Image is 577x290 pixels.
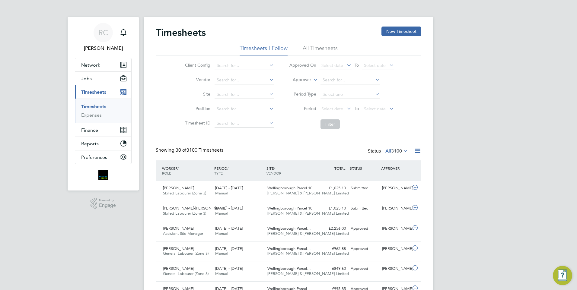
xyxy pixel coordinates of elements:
label: Timesheet ID [183,120,210,126]
label: Period [289,106,316,111]
input: Search for... [320,76,380,84]
div: [PERSON_NAME] [380,224,411,234]
span: [PERSON_NAME] & [PERSON_NAME] Limited [267,231,349,236]
input: Search for... [215,119,274,128]
span: 3100 Timesheets [176,147,223,153]
a: Powered byEngage [91,198,116,209]
span: RC [98,29,108,36]
span: / [177,166,179,171]
span: VENDOR [266,171,281,175]
span: Timesheets [81,89,106,95]
button: Engage Resource Center [553,266,572,285]
button: Filter [320,119,340,129]
button: Finance [75,123,131,137]
div: £1,025.10 [317,203,348,213]
div: Approved [348,244,380,254]
button: Jobs [75,72,131,85]
span: [PERSON_NAME] [163,226,194,231]
span: Select date [321,63,343,68]
span: Wellingborough Parcel 10 [267,206,312,211]
a: Timesheets [81,104,106,109]
span: Network [81,62,100,68]
div: Submitted [348,203,380,213]
span: Reports [81,141,99,147]
label: Approver [284,77,311,83]
span: Select date [364,63,386,68]
div: £2,256.00 [317,224,348,234]
span: [DATE] - [DATE] [215,206,243,211]
span: Skilled Labourer (Zone 3) [163,191,206,196]
span: TOTAL [334,166,345,171]
a: RC[PERSON_NAME] [75,23,132,52]
span: Manual [215,271,228,276]
div: [PERSON_NAME] [380,203,411,213]
div: [PERSON_NAME] [380,264,411,274]
span: Preferences [81,154,107,160]
span: [PERSON_NAME] & [PERSON_NAME] Limited [267,271,349,276]
span: To [353,105,361,112]
span: Robyn Clarke [75,45,132,52]
span: Assistant Site Manager [163,231,203,236]
span: Wellingborough Parcel… [267,246,311,251]
button: Preferences [75,150,131,164]
span: Manual [215,211,228,216]
div: £962.88 [317,244,348,254]
li: Timesheets I Follow [240,45,288,55]
label: Site [183,91,210,97]
button: Timesheets [75,85,131,99]
span: [DATE] - [DATE] [215,226,243,231]
input: Search for... [215,61,274,70]
span: / [274,166,275,171]
input: Select one [320,90,380,99]
div: Timesheets [75,99,131,123]
div: [PERSON_NAME] [380,183,411,193]
button: Network [75,58,131,71]
span: Jobs [81,76,92,81]
span: Manual [215,251,228,256]
div: Submitted [348,183,380,193]
span: Skilled Labourer (Zone 3) [163,211,206,216]
input: Search for... [215,90,274,99]
span: Engage [99,203,116,208]
span: [DATE] - [DATE] [215,185,243,191]
button: New Timesheet [381,27,421,36]
img: bromak-logo-retina.png [98,170,108,180]
span: [PERSON_NAME]-[PERSON_NAME] [163,206,226,211]
span: Manual [215,191,228,196]
div: Approved [348,224,380,234]
span: [DATE] - [DATE] [215,266,243,271]
button: Reports [75,137,131,150]
li: All Timesheets [303,45,338,55]
input: Search for... [215,105,274,113]
div: £849.60 [317,264,348,274]
span: Manual [215,231,228,236]
div: PERIOD [213,163,265,178]
a: Expenses [81,112,102,118]
h2: Timesheets [156,27,206,39]
div: [PERSON_NAME] [380,244,411,254]
label: Position [183,106,210,111]
span: Finance [81,127,98,133]
div: SITE [265,163,317,178]
span: [PERSON_NAME] & [PERSON_NAME] Limited [267,251,349,256]
div: APPROVER [380,163,411,174]
span: Powered by [99,198,116,203]
span: / [227,166,228,171]
div: Showing [156,147,225,153]
span: ROLE [162,171,171,175]
span: Select date [321,106,343,112]
span: [PERSON_NAME] [163,185,194,191]
span: [PERSON_NAME] & [PERSON_NAME] Limited [267,191,349,196]
span: Select date [364,106,386,112]
span: General Labourer (Zone 3) [163,271,209,276]
span: [PERSON_NAME] & [PERSON_NAME] Limited [267,211,349,216]
label: All [385,148,408,154]
label: Vendor [183,77,210,82]
span: 30 of [176,147,186,153]
nav: Main navigation [68,17,139,191]
span: Wellingborough Parcel 10 [267,185,312,191]
span: Wellingborough Parcel… [267,226,311,231]
div: £1,025.10 [317,183,348,193]
span: [PERSON_NAME] [163,266,194,271]
input: Search for... [215,76,274,84]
